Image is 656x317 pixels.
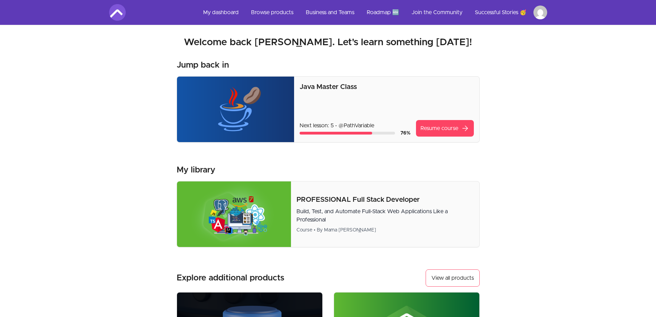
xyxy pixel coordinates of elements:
[198,4,244,21] a: My dashboard
[177,77,294,142] img: Product image for Java Master Class
[246,4,299,21] a: Browse products
[469,4,532,21] a: Successful Stories 🥳
[461,124,469,132] span: arrow_forward
[300,82,473,92] p: Java Master Class
[177,165,215,176] h3: My library
[109,4,126,21] img: Amigoscode logo
[400,131,410,136] span: 76 %
[296,195,473,205] p: PROFESSIONAL Full Stack Developer
[109,36,547,49] h2: Welcome back [PERSON_NAME]. Let's learn something [DATE]!
[426,269,480,287] a: View all products
[177,273,284,284] h3: Explore additional products
[296,227,473,234] div: Course • By Mama [PERSON_NAME]
[177,181,291,247] img: Product image for PROFESSIONAL Full Stack Developer
[198,4,547,21] nav: Main
[533,6,547,19] img: Profile image for Jessie Malinowski
[177,60,229,71] h3: Jump back in
[406,4,468,21] a: Join the Community
[300,132,395,135] div: Course progress
[361,4,405,21] a: Roadmap 🆕
[300,4,360,21] a: Business and Teams
[296,207,473,224] p: Build, Test, and Automate Full-Stack Web Applications Like a Professional
[177,181,480,247] a: Product image for PROFESSIONAL Full Stack DeveloperPROFESSIONAL Full Stack DeveloperBuild, Test, ...
[300,121,410,130] p: Next lesson: 5 - @PathVariable
[416,120,474,137] a: Resume coursearrow_forward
